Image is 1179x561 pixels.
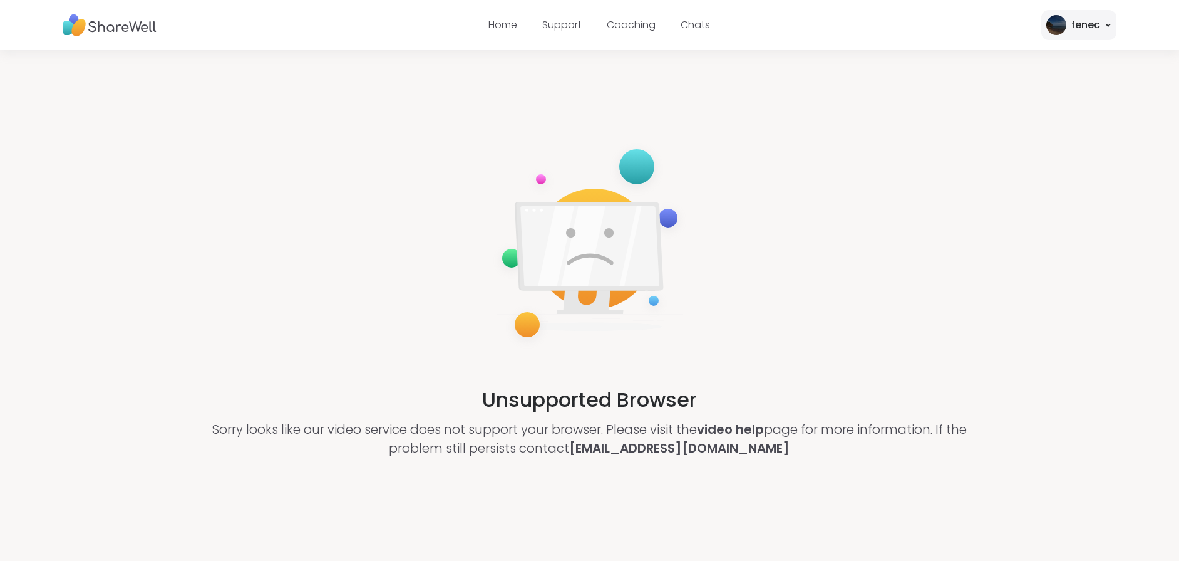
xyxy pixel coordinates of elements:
a: Chats [681,18,710,32]
p: Sorry looks like our video service does not support your browser. Please visit the page for more ... [197,420,982,458]
img: ShareWell Nav Logo [63,8,157,43]
a: Coaching [607,18,656,32]
a: Support [542,18,582,32]
a: [EMAIL_ADDRESS][DOMAIN_NAME] [569,439,790,457]
a: Home [488,18,517,32]
a: video help [697,421,764,438]
img: fenec [1046,15,1066,35]
h2: Unsupported Browser [482,385,697,415]
div: fenec [1071,18,1100,33]
img: not-supported [492,141,687,350]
